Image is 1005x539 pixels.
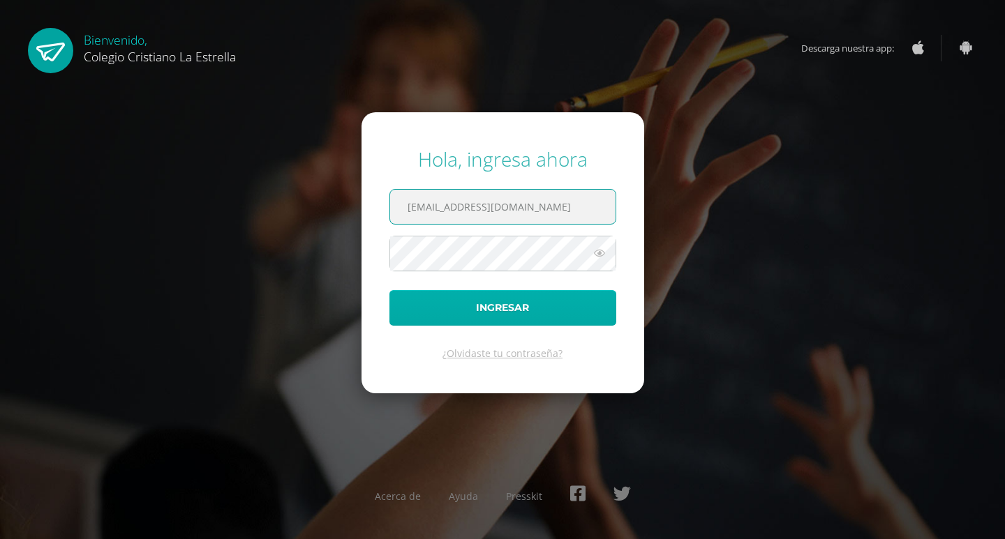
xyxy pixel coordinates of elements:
div: Bienvenido, [84,28,236,65]
a: Acerca de [375,489,421,503]
a: Ayuda [449,489,478,503]
a: Presskit [506,489,542,503]
a: ¿Olvidaste tu contraseña? [442,347,563,360]
div: Hola, ingresa ahora [389,146,616,172]
span: Colegio Cristiano La Estrella [84,48,236,65]
button: Ingresar [389,290,616,326]
input: Correo electrónico o usuario [390,190,616,224]
span: Descarga nuestra app: [801,35,908,61]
